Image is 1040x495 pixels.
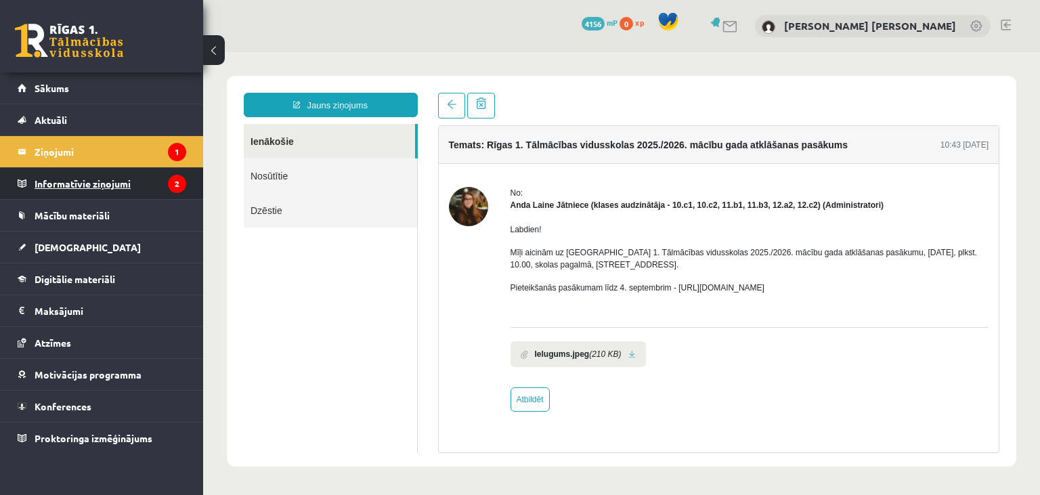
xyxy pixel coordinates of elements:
legend: Informatīvie ziņojumi [35,168,186,199]
a: Rīgas 1. Tālmācības vidusskola [15,24,123,58]
a: Atzīmes [18,327,186,358]
a: Konferences [18,391,186,422]
a: [PERSON_NAME] [PERSON_NAME] [784,19,956,33]
legend: Maksājumi [35,295,186,326]
a: [DEMOGRAPHIC_DATA] [18,232,186,263]
img: Anda Laine Jātniece (klases audzinātāja - 10.c1, 10.c2, 11.b1, 11.b3, 12.a2, 12.c2) [246,135,285,174]
b: Ielugums.jpeg [332,296,387,308]
a: Atbildēt [307,335,347,360]
p: Pieteikšanās pasākumam līdz 4. septembrim - [URL][DOMAIN_NAME] [307,230,786,242]
p: Labdien! [307,171,786,184]
a: Maksājumi [18,295,186,326]
span: Sākums [35,82,69,94]
a: Ienākošie [41,72,212,106]
a: Nosūtītie [41,106,214,141]
span: Konferences [35,400,91,412]
span: Atzīmes [35,337,71,349]
a: Aktuāli [18,104,186,135]
i: (210 KB) [386,296,418,308]
a: Digitālie materiāli [18,263,186,295]
p: Mīļi aicinām uz [GEOGRAPHIC_DATA] 1. Tālmācības vidusskolas 2025./2026. mācību gada atklāšanas pa... [307,194,786,219]
span: mP [607,17,617,28]
span: Digitālie materiāli [35,273,115,285]
span: Aktuāli [35,114,67,126]
a: Sākums [18,72,186,104]
span: 4156 [582,17,605,30]
a: Motivācijas programma [18,359,186,390]
a: Informatīvie ziņojumi2 [18,168,186,199]
img: Emīlija Krista Bērziņa [762,20,775,34]
span: Proktoringa izmēģinājums [35,432,152,444]
div: No: [307,135,786,147]
div: 10:43 [DATE] [737,87,785,99]
a: 0 xp [620,17,651,28]
strong: Anda Laine Jātniece (klases audzinātāja - 10.c1, 10.c2, 11.b1, 11.b3, 12.a2, 12.c2) (Administratori) [307,148,681,158]
i: 1 [168,143,186,161]
span: 0 [620,17,633,30]
span: [DEMOGRAPHIC_DATA] [35,241,141,253]
span: Motivācijas programma [35,368,142,381]
a: Jauns ziņojums [41,41,215,65]
span: Mācību materiāli [35,209,110,221]
i: 2 [168,175,186,193]
a: Ziņojumi1 [18,136,186,167]
span: xp [635,17,644,28]
legend: Ziņojumi [35,136,186,167]
a: 4156 mP [582,17,617,28]
a: Proktoringa izmēģinājums [18,423,186,454]
a: Dzēstie [41,141,214,175]
h4: Temats: Rīgas 1. Tālmācības vidusskolas 2025./2026. mācību gada atklāšanas pasākums [246,87,645,98]
a: Mācību materiāli [18,200,186,231]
